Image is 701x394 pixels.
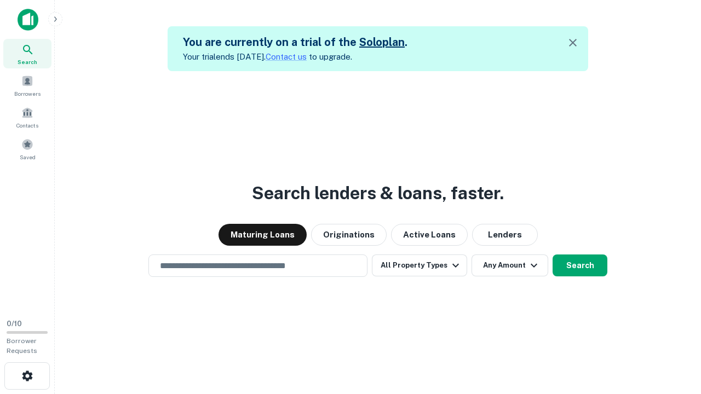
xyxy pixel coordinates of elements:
[472,224,538,246] button: Lenders
[183,50,407,63] p: Your trial ends [DATE]. to upgrade.
[472,254,548,276] button: Any Amount
[16,121,38,130] span: Contacts
[7,320,22,328] span: 0 / 10
[7,337,37,355] span: Borrower Requests
[359,36,405,49] a: Soloplan
[553,254,607,276] button: Search
[266,52,307,61] a: Contact us
[14,89,41,98] span: Borrowers
[311,224,387,246] button: Originations
[219,224,307,246] button: Maturing Loans
[3,134,51,164] a: Saved
[20,153,36,161] span: Saved
[3,71,51,100] a: Borrowers
[391,224,468,246] button: Active Loans
[3,39,51,68] a: Search
[18,9,38,31] img: capitalize-icon.png
[252,180,504,206] h3: Search lenders & loans, faster.
[3,102,51,132] a: Contacts
[372,254,467,276] button: All Property Types
[183,34,407,50] h5: You are currently on a trial of the .
[646,306,701,359] iframe: Chat Widget
[18,57,37,66] span: Search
